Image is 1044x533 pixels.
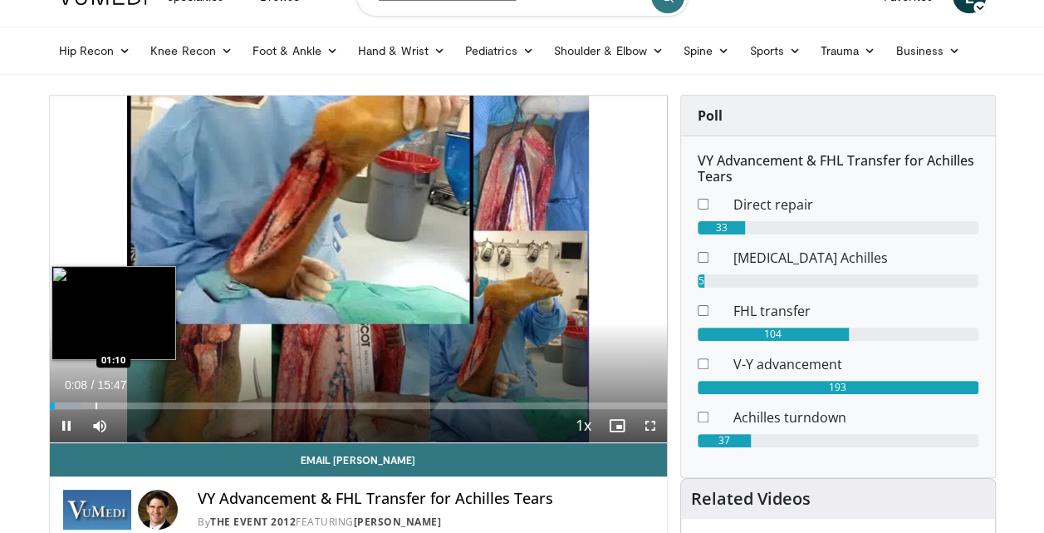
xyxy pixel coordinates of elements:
[544,34,674,67] a: Shoulder & Elbow
[698,328,849,341] div: 104
[698,106,723,125] strong: Poll
[698,381,978,394] div: 193
[50,402,667,409] div: Progress Bar
[138,490,178,530] img: Avatar
[698,274,705,288] div: 5
[49,34,141,67] a: Hip Recon
[634,409,667,442] button: Fullscreen
[721,195,991,215] dd: Direct repair
[567,409,600,442] button: Playback Rate
[885,34,970,67] a: Business
[739,34,811,67] a: Sports
[198,490,653,508] h4: VY Advancement & FHL Transfer for Achilles Tears
[721,407,991,427] dd: Achilles turndown
[198,515,653,530] div: By FEATURING
[97,378,126,392] span: 15:47
[691,489,811,509] h4: Related Videos
[721,354,991,374] dd: V-Y advancement
[50,409,83,442] button: Pause
[354,515,442,529] a: [PERSON_NAME]
[65,378,87,392] span: 0:08
[721,248,991,268] dd: [MEDICAL_DATA] Achilles
[455,34,544,67] a: Pediatrics
[51,266,176,360] img: image.jpeg
[50,443,667,476] a: Email [PERSON_NAME]
[63,490,132,530] img: The Event 2012
[50,96,667,443] video-js: Video Player
[698,153,978,185] h6: VY Advancement & FHL Transfer for Achilles Tears
[811,34,886,67] a: Trauma
[674,34,739,67] a: Spine
[698,221,746,234] div: 33
[140,34,243,67] a: Knee Recon
[600,409,634,442] button: Enable picture-in-picture mode
[348,34,455,67] a: Hand & Wrist
[721,301,991,321] dd: FHL transfer
[243,34,348,67] a: Foot & Ankle
[210,515,296,529] a: The Event 2012
[83,409,116,442] button: Mute
[91,378,95,392] span: /
[698,434,752,447] div: 37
